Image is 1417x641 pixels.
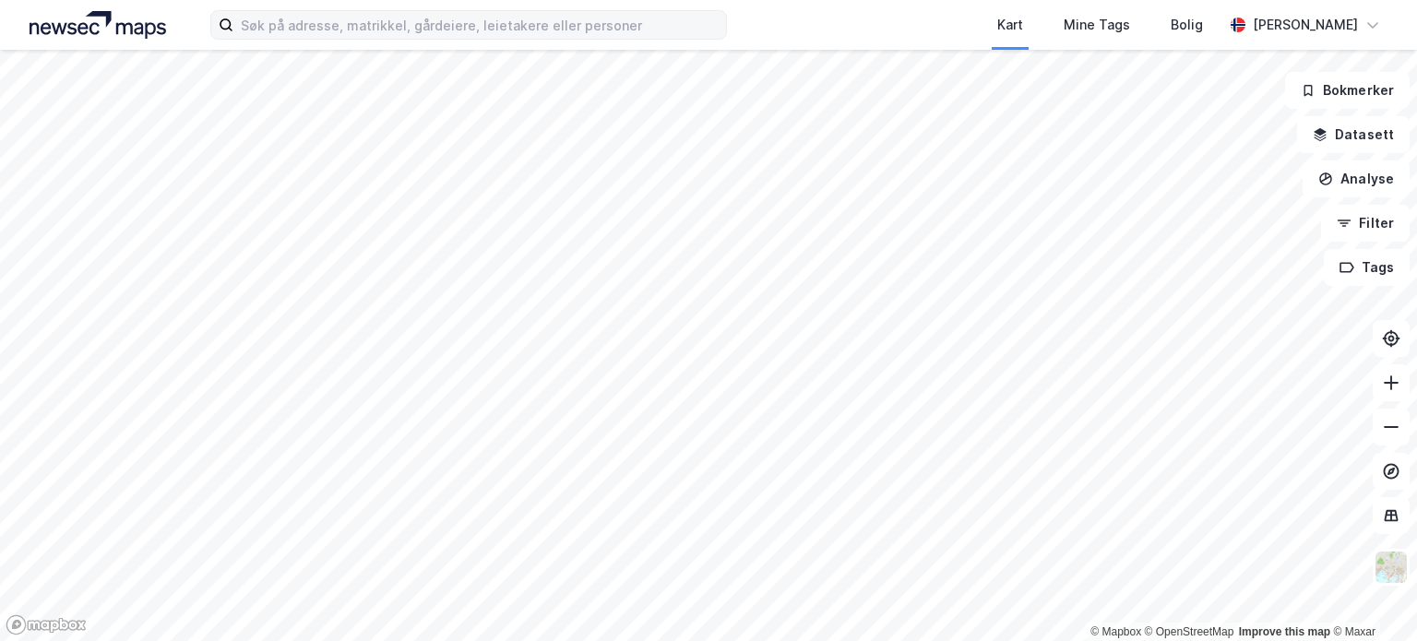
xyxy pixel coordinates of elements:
div: Kart [997,14,1023,36]
div: Mine Tags [1064,14,1130,36]
div: [PERSON_NAME] [1253,14,1358,36]
div: Bolig [1171,14,1203,36]
input: Søk på adresse, matrikkel, gårdeiere, leietakere eller personer [233,11,726,39]
img: logo.a4113a55bc3d86da70a041830d287a7e.svg [30,11,166,39]
iframe: Chat Widget [1325,552,1417,641]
